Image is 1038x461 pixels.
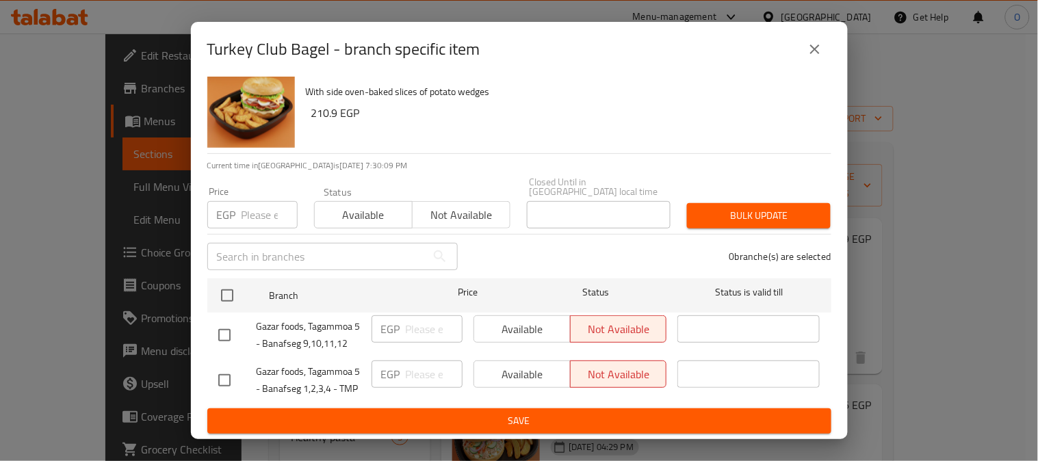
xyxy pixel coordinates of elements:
button: close [799,33,831,66]
h6: Turkey Club Bagel [306,60,820,79]
p: EGP [217,207,236,223]
span: Bulk update [698,207,820,224]
img: Turkey Club Bagel [207,60,295,148]
p: EGP [381,321,400,337]
span: Status [524,284,666,301]
button: Not available [412,201,510,228]
span: Price [422,284,513,301]
h2: Turkey Club Bagel - branch specific item [207,38,480,60]
input: Please enter price [242,201,298,228]
input: Search in branches [207,243,426,270]
button: Available [314,201,413,228]
button: Save [207,408,831,434]
span: Available [320,205,407,225]
h6: 210.9 EGP [311,103,820,122]
span: Gazar foods, Tagammoa 5 - Banafseg 9,10,11,12 [257,318,361,352]
input: Please enter price [406,360,463,388]
p: With side oven-baked slices of potato wedges [306,83,820,101]
span: Save [218,412,820,430]
input: Please enter price [406,315,463,343]
span: Status is valid till [677,284,820,301]
button: Bulk update [687,203,831,228]
span: Branch [269,287,411,304]
p: 0 branche(s) are selected [729,250,831,263]
span: Gazar foods, Tagammoa 5 - Banafseg 1,2,3,4 - TMP [257,363,361,397]
p: EGP [381,366,400,382]
p: Current time in [GEOGRAPHIC_DATA] is [DATE] 7:30:09 PM [207,159,831,172]
span: Not available [418,205,505,225]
